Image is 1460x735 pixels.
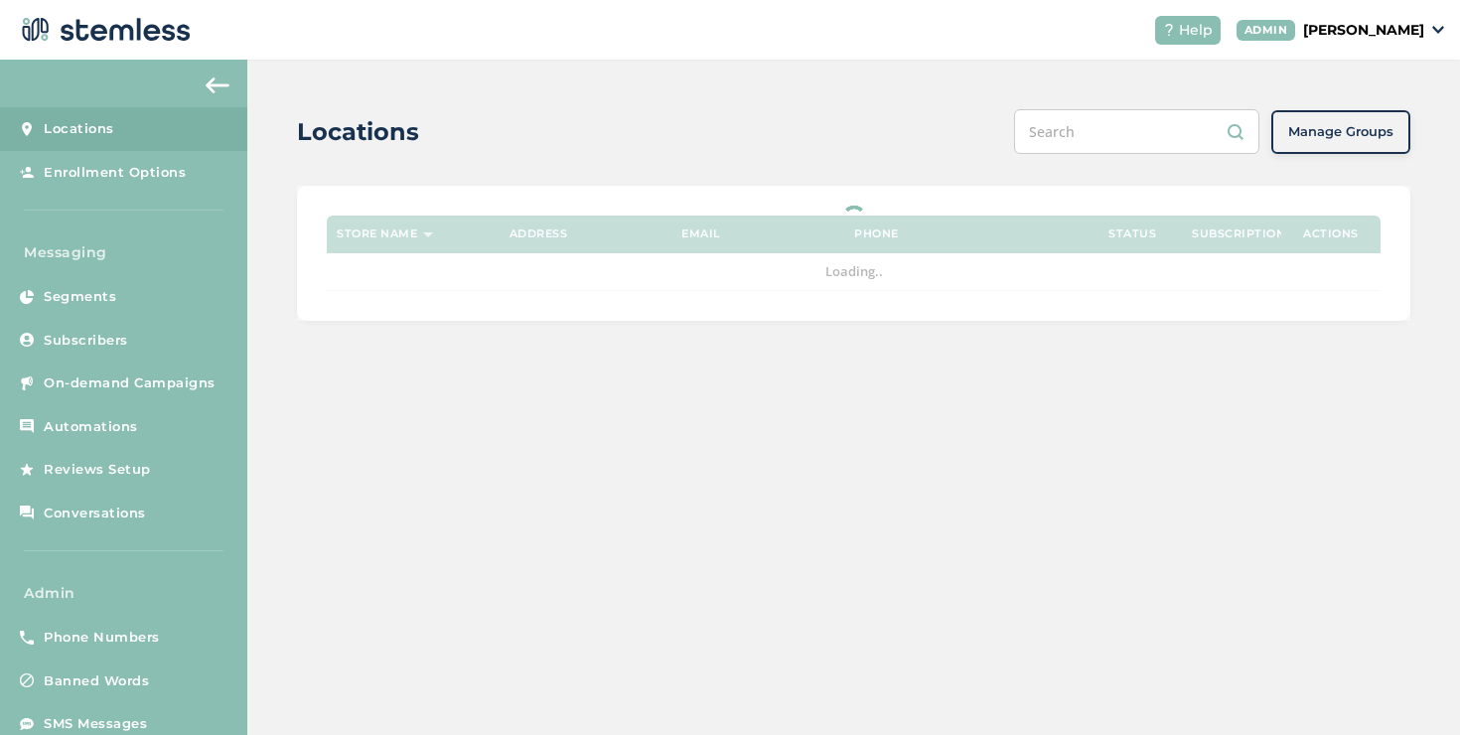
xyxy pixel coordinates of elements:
[16,10,191,50] img: logo-dark-0685b13c.svg
[1271,110,1410,154] button: Manage Groups
[206,77,229,93] img: icon-arrow-back-accent-c549486e.svg
[1288,122,1393,142] span: Manage Groups
[44,119,114,139] span: Locations
[44,331,128,351] span: Subscribers
[1361,640,1460,735] iframe: Chat Widget
[44,163,186,183] span: Enrollment Options
[44,714,147,734] span: SMS Messages
[44,373,216,393] span: On-demand Campaigns
[1014,109,1259,154] input: Search
[1179,20,1213,41] span: Help
[297,114,419,150] h2: Locations
[44,628,160,648] span: Phone Numbers
[1163,24,1175,36] img: icon-help-white-03924b79.svg
[1432,26,1444,34] img: icon_down-arrow-small-66adaf34.svg
[44,671,149,691] span: Banned Words
[44,417,138,437] span: Automations
[44,460,151,480] span: Reviews Setup
[1237,20,1296,41] div: ADMIN
[1303,20,1424,41] p: [PERSON_NAME]
[44,504,146,523] span: Conversations
[44,287,116,307] span: Segments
